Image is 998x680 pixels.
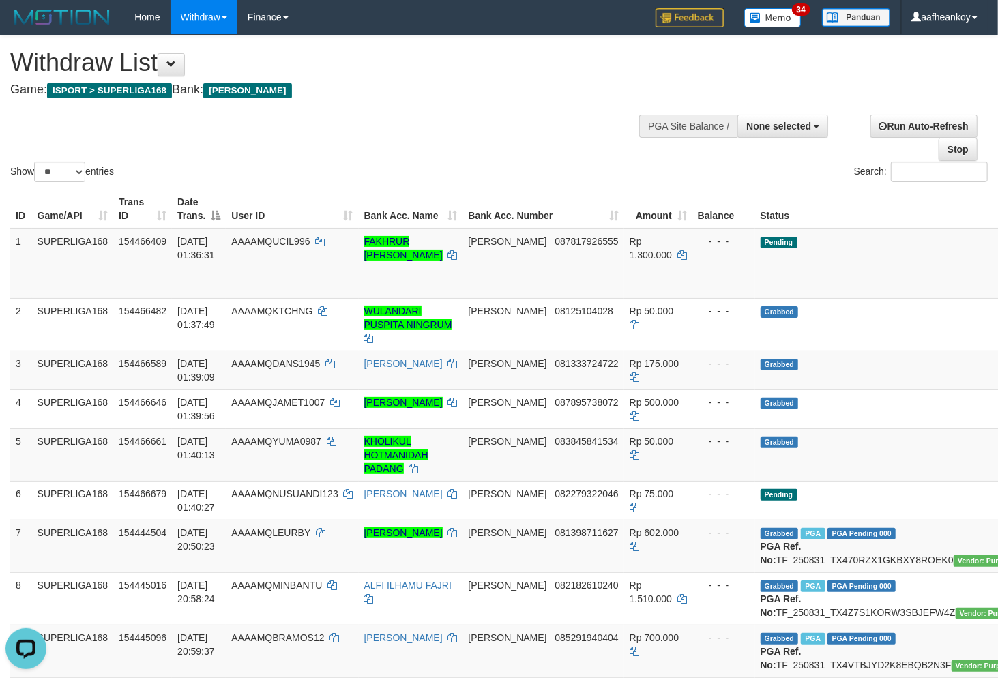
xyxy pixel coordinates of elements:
td: 2 [10,298,32,351]
th: Amount: activate to sort column ascending [624,190,692,228]
img: Feedback.jpg [656,8,724,27]
span: PGA Pending [827,528,896,539]
td: SUPERLIGA168 [32,389,114,428]
span: Pending [761,489,797,501]
a: [PERSON_NAME] [364,358,443,369]
td: 7 [10,520,32,572]
input: Search: [891,162,988,182]
span: AAAAMQUCIL996 [231,236,310,247]
span: Grabbed [761,580,799,592]
span: Copy 082182610240 to clipboard [555,580,618,591]
span: [PERSON_NAME] [469,488,547,499]
b: PGA Ref. No: [761,541,802,565]
span: [PERSON_NAME] [469,397,547,408]
span: AAAAMQNUSUANDI123 [231,488,338,499]
a: KHOLIKUL HOTMANIDAH PADANG [364,436,428,474]
b: PGA Ref. No: [761,593,802,618]
span: [DATE] 01:37:49 [177,306,215,330]
span: Grabbed [761,528,799,539]
span: ISPORT > SUPERLIGA168 [47,83,172,98]
span: AAAAMQDANS1945 [231,358,320,369]
div: PGA Site Balance / [639,115,737,138]
span: 154466409 [119,236,166,247]
span: [DATE] 20:59:37 [177,632,215,657]
span: Copy 081333724722 to clipboard [555,358,618,369]
span: Copy 085291940404 to clipboard [555,632,618,643]
span: [PERSON_NAME] [469,236,547,247]
span: [DATE] 01:40:27 [177,488,215,513]
div: - - - [698,434,750,448]
span: Rp 1.300.000 [630,236,672,261]
span: AAAAMQJAMET1007 [231,397,325,408]
td: SUPERLIGA168 [32,625,114,677]
span: PGA Pending [827,633,896,645]
span: 154466482 [119,306,166,316]
div: - - - [698,578,750,592]
h4: Game: Bank: [10,83,651,97]
div: - - - [698,526,750,539]
span: Rp 700.000 [630,632,679,643]
span: Marked by aafounsreynich [801,528,825,539]
div: - - - [698,304,750,318]
span: [PERSON_NAME] [469,358,547,369]
span: AAAAMQLEURBY [231,527,310,538]
span: AAAAMQMINBANTU [231,580,322,591]
span: Grabbed [761,437,799,448]
span: [PERSON_NAME] [469,436,547,447]
span: [DATE] 20:58:24 [177,580,215,604]
span: 154466646 [119,397,166,408]
label: Show entries [10,162,114,182]
td: 1 [10,228,32,299]
td: SUPERLIGA168 [32,351,114,389]
span: PGA Pending [827,580,896,592]
img: panduan.png [822,8,890,27]
a: [PERSON_NAME] [364,527,443,538]
td: 4 [10,389,32,428]
span: 154466661 [119,436,166,447]
a: FAKHRUR [PERSON_NAME] [364,236,443,261]
span: Marked by aafheankoy [801,580,825,592]
th: Balance [692,190,755,228]
span: [PERSON_NAME] [203,83,291,98]
div: - - - [698,235,750,248]
th: Trans ID: activate to sort column ascending [113,190,172,228]
td: SUPERLIGA168 [32,428,114,481]
span: Marked by aafheankoy [801,633,825,645]
span: 154445096 [119,632,166,643]
a: [PERSON_NAME] [364,632,443,643]
span: 154466589 [119,358,166,369]
th: Bank Acc. Number: activate to sort column ascending [463,190,624,228]
span: Rp 50.000 [630,306,674,316]
span: [DATE] 01:39:56 [177,397,215,422]
span: [PERSON_NAME] [469,580,547,591]
a: ALFI ILHAMU FAJRI [364,580,452,591]
td: SUPERLIGA168 [32,298,114,351]
span: AAAAMQKTCHNG [231,306,312,316]
span: AAAAMQYUMA0987 [231,436,321,447]
span: [DATE] 01:39:09 [177,358,215,383]
select: Showentries [34,162,85,182]
span: None selected [746,121,811,132]
span: 154466679 [119,488,166,499]
a: [PERSON_NAME] [364,397,443,408]
span: Grabbed [761,398,799,409]
label: Search: [854,162,988,182]
td: 8 [10,572,32,625]
button: None selected [737,115,828,138]
td: SUPERLIGA168 [32,481,114,520]
th: Date Trans.: activate to sort column descending [172,190,226,228]
a: WULANDARI PUSPITA NINGRUM [364,306,452,330]
span: [PERSON_NAME] [469,632,547,643]
span: Rp 50.000 [630,436,674,447]
div: - - - [698,396,750,409]
th: Game/API: activate to sort column ascending [32,190,114,228]
span: [DATE] 20:50:23 [177,527,215,552]
td: SUPERLIGA168 [32,520,114,572]
span: AAAAMQBRAMOS12 [231,632,324,643]
span: Grabbed [761,359,799,370]
b: PGA Ref. No: [761,646,802,670]
th: ID [10,190,32,228]
a: Run Auto-Refresh [870,115,978,138]
th: User ID: activate to sort column ascending [226,190,358,228]
span: 154444504 [119,527,166,538]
